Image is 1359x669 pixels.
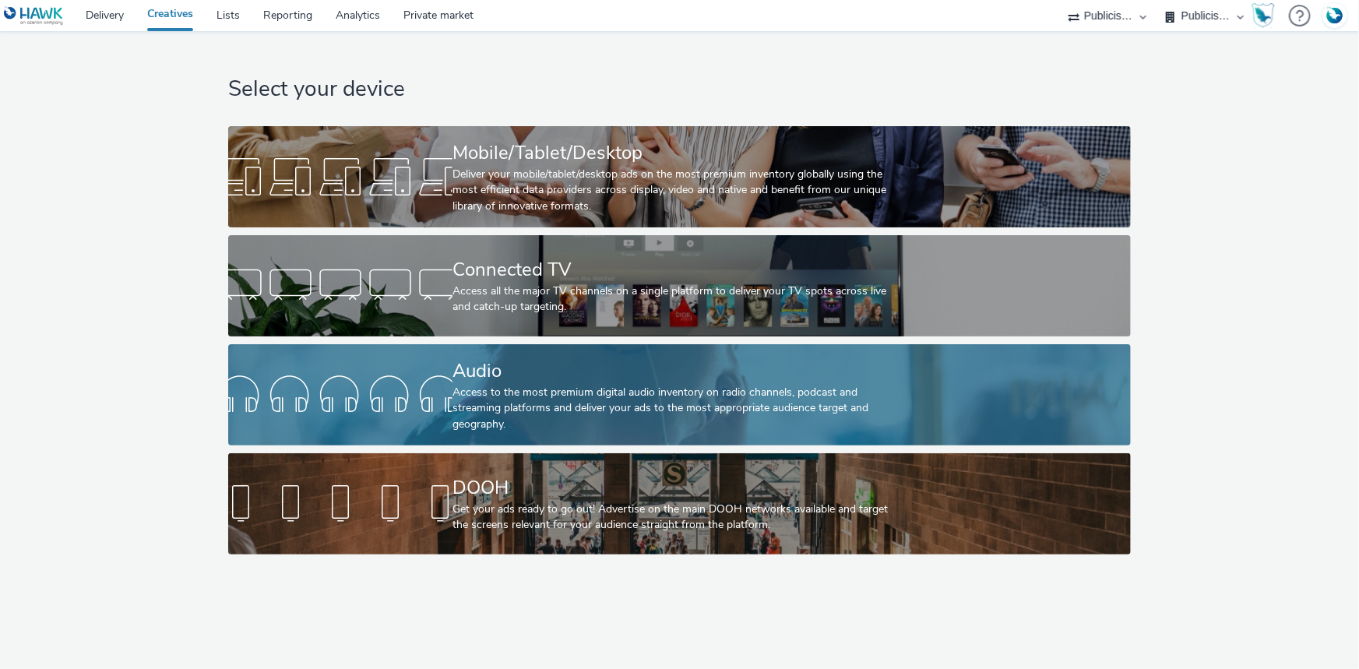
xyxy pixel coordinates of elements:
a: AudioAccess to the most premium digital audio inventory on radio channels, podcast and streaming ... [228,344,1131,445]
div: Get your ads ready to go out! Advertise on the main DOOH networks available and target the screen... [452,502,900,533]
img: Hawk Academy [1252,3,1275,28]
a: Hawk Academy [1252,3,1281,28]
img: undefined Logo [4,6,64,26]
img: Account FR [1323,4,1347,27]
div: Access all the major TV channels on a single platform to deliver your TV spots across live and ca... [452,283,900,315]
div: Audio [452,357,900,385]
a: Connected TVAccess all the major TV channels on a single platform to deliver your TV spots across... [228,235,1131,336]
div: Mobile/Tablet/Desktop [452,139,900,167]
a: Mobile/Tablet/DesktopDeliver your mobile/tablet/desktop ads on the most premium inventory globall... [228,126,1131,227]
div: Access to the most premium digital audio inventory on radio channels, podcast and streaming platf... [452,385,900,432]
div: Deliver your mobile/tablet/desktop ads on the most premium inventory globally using the most effi... [452,167,900,214]
div: DOOH [452,474,900,502]
h1: Select your device [228,75,1131,104]
a: DOOHGet your ads ready to go out! Advertise on the main DOOH networks available and target the sc... [228,453,1131,555]
div: Connected TV [452,256,900,283]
